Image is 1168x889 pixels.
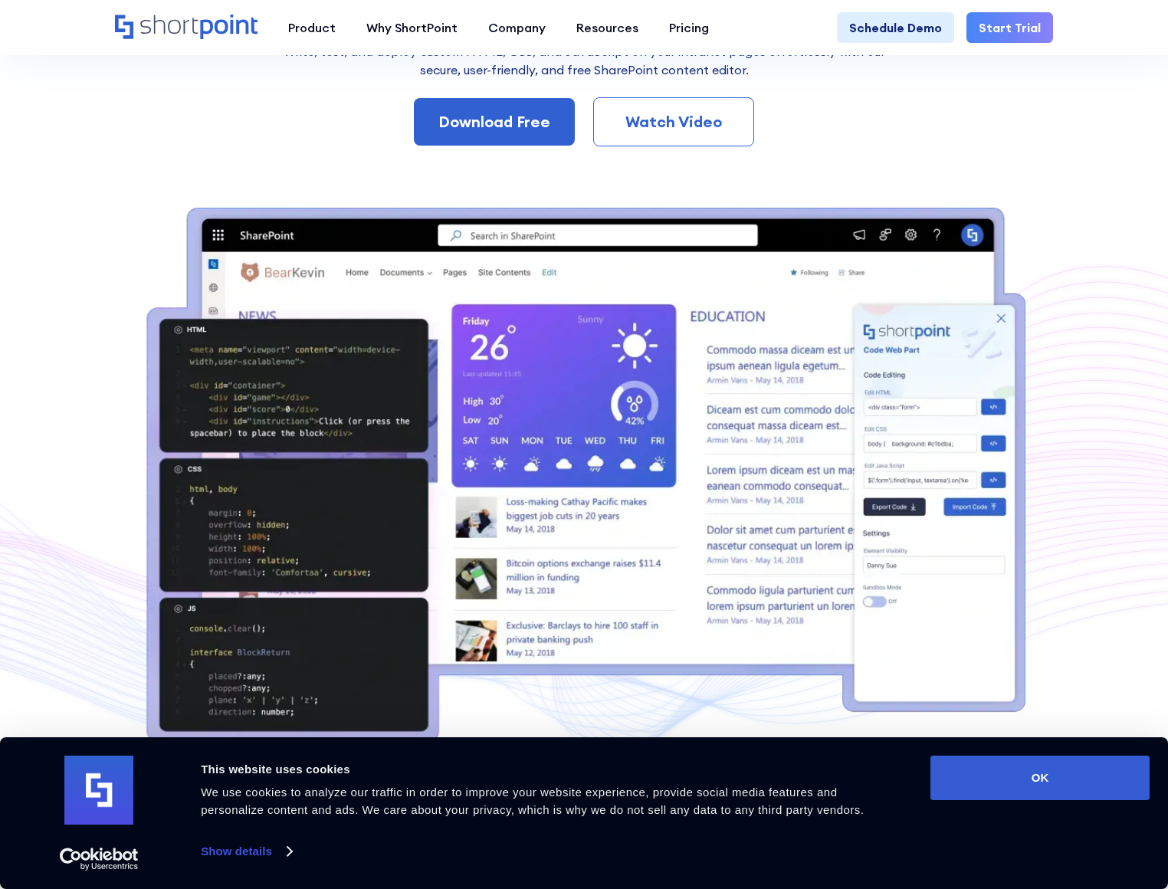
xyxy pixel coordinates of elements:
a: Home [115,15,258,41]
div: Pricing [669,18,709,37]
p: Write, test, and deploy custom HTML, CSS, and JavaScript on your intranet pages effortlessly wi﻿t... [274,42,894,79]
img: logo [64,756,133,825]
a: Pricing [654,12,724,43]
a: Start Trial [966,12,1053,43]
button: OK [930,756,1150,800]
div: Product [288,18,336,37]
a: Watch Video [593,97,754,146]
a: Schedule Demo [837,12,954,43]
a: Show details [201,840,291,863]
a: Usercentrics Cookiebot - opens in a new window [32,848,166,871]
span: We use cookies to analyze our traffic in order to improve your website experience, provide social... [201,786,864,816]
div: Watch Video [618,110,729,133]
div: Company [488,18,546,37]
div: Why ShortPoint [366,18,458,37]
a: Resources [561,12,654,43]
a: Why ShortPoint [351,12,473,43]
div: This website uses cookies [201,760,896,779]
a: Download Free [414,98,575,146]
a: Product [273,12,351,43]
a: Company [473,12,561,43]
div: Resources [576,18,638,37]
div: Download Free [438,110,550,133]
img: code webpart demo [143,208,1025,748]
